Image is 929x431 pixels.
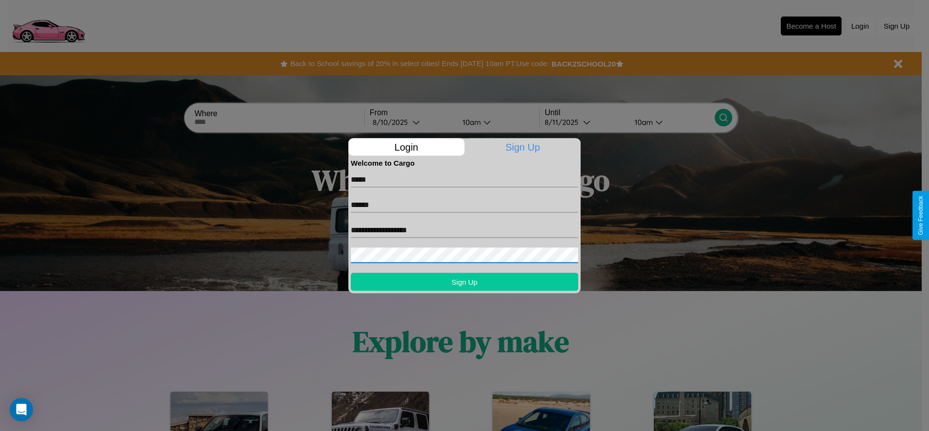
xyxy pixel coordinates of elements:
[348,138,464,155] p: Login
[351,158,578,167] h4: Welcome to Cargo
[10,398,33,421] div: Open Intercom Messenger
[917,196,924,235] div: Give Feedback
[351,273,578,291] button: Sign Up
[465,138,581,155] p: Sign Up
